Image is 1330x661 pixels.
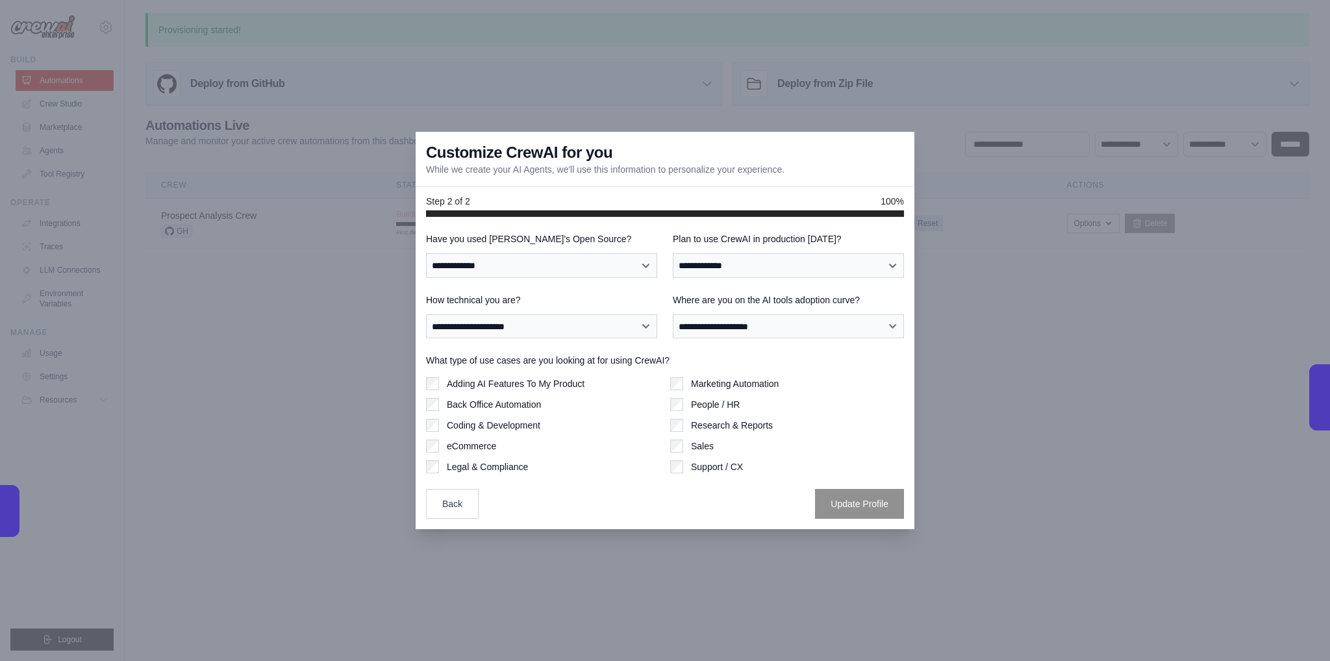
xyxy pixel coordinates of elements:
button: Update Profile [815,489,904,519]
label: Sales [691,440,714,453]
label: Adding AI Features To My Product [447,377,584,390]
label: How technical you are? [426,293,657,306]
label: People / HR [691,398,740,411]
label: Marketing Automation [691,377,779,390]
label: What type of use cases are you looking at for using CrewAI? [426,354,904,367]
label: Have you used [PERSON_NAME]'s Open Source? [426,232,657,245]
label: Where are you on the AI tools adoption curve? [673,293,904,306]
span: Step 2 of 2 [426,195,470,208]
label: Plan to use CrewAI in production [DATE]? [673,232,904,245]
label: Legal & Compliance [447,460,528,473]
h3: Customize CrewAI for you [426,142,612,163]
label: Coding & Development [447,419,540,432]
label: Back Office Automation [447,398,541,411]
label: eCommerce [447,440,496,453]
span: 100% [881,195,904,208]
button: Back [426,489,479,519]
p: While we create your AI Agents, we'll use this information to personalize your experience. [426,163,784,176]
label: Research & Reports [691,419,773,432]
label: Support / CX [691,460,743,473]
